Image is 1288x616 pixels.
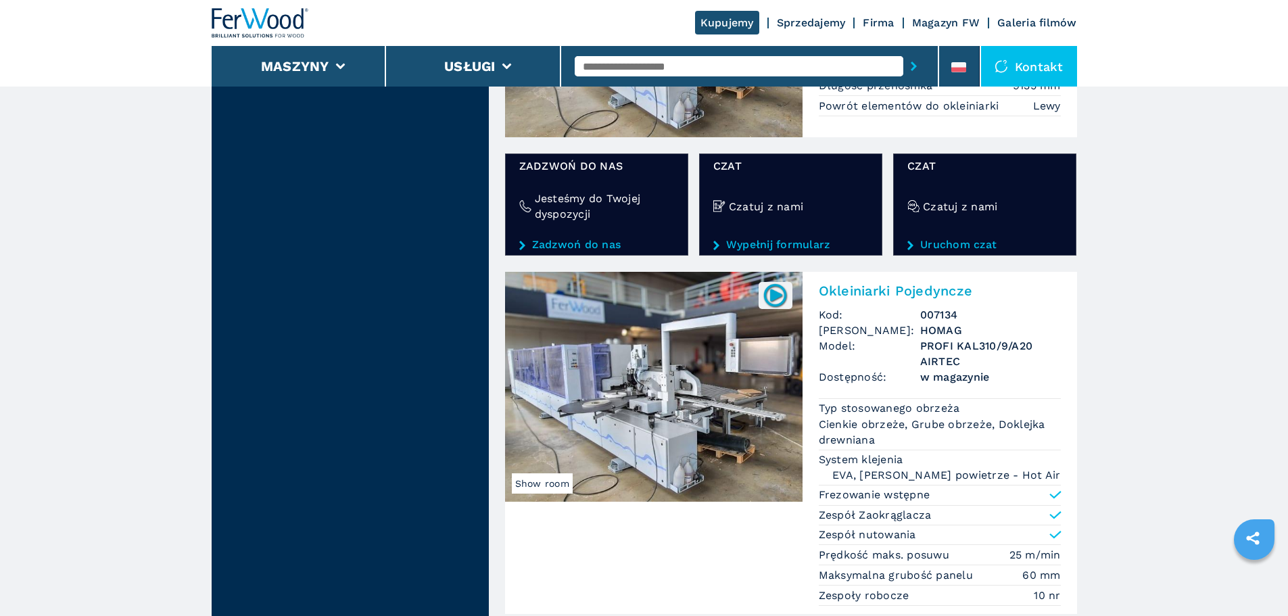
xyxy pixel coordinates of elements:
[907,200,920,212] img: Czatuj z nami
[903,51,924,82] button: submit-button
[1236,521,1270,555] a: sharethis
[1033,98,1061,114] em: Lewy
[819,369,920,385] span: Dostępność:
[997,16,1077,29] a: Galeria filmów
[819,548,953,563] p: Prędkość maks. posuwu
[261,58,329,74] button: Maszyny
[981,46,1077,87] div: Kontakt
[920,307,1061,323] h3: 007134
[729,199,803,214] h4: Czatuj z nami
[920,323,1061,338] h3: HOMAG
[1034,588,1060,603] em: 10 nr
[920,338,1061,369] h3: PROFI KAL310/9/A20 AIRTEC
[777,16,846,29] a: Sprzedajemy
[907,158,1062,174] span: Czat
[505,272,803,502] img: Okleiniarki Pojedyncze HOMAG PROFI KAL310/9/A20 AIRTEC
[519,239,674,251] a: Zadzwoń do nas
[819,588,913,603] p: Zespoły robocze
[512,473,573,494] span: Show room
[444,58,496,74] button: Usługi
[713,158,868,174] span: Czat
[519,200,531,212] img: Jesteśmy do Twojej dyspozycji
[912,16,980,29] a: Magazyn FW
[519,158,674,174] span: Zadzwoń do nas
[713,239,868,251] a: Wypełnij formularz
[505,272,1077,614] a: Okleiniarki Pojedyncze HOMAG PROFI KAL310/9/A20 AIRTECShow room007134Okleiniarki PojedynczeKod:00...
[713,200,725,212] img: Czatuj z nami
[819,488,930,502] p: Frezowanie wstępne
[819,568,977,583] p: Maksymalna grubość panelu
[907,239,1062,251] a: Uruchom czat
[819,323,920,338] span: [PERSON_NAME]:
[832,467,1061,483] em: EVA, [PERSON_NAME] powietrze - Hot Air
[762,282,788,308] img: 007134
[819,508,932,523] p: Zespół Zaokrąglacza
[819,527,916,542] p: Zespół nutowania
[819,283,1061,299] h2: Okleiniarki Pojedyncze
[819,452,907,467] p: System klejenia
[1231,555,1278,606] iframe: Chat
[535,191,674,222] h4: Jesteśmy do Twojej dyspozycji
[995,60,1008,73] img: Kontakt
[819,417,1061,448] em: Cienkie obrzeże, Grube obrzeże, Doklejka drewniana
[863,16,894,29] a: Firma
[212,8,309,38] img: Ferwood
[920,369,1061,385] span: w magazynie
[1022,567,1060,583] em: 60 mm
[819,307,920,323] span: Kod:
[695,11,759,34] a: Kupujemy
[1009,547,1061,563] em: 25 m/min
[923,199,997,214] h4: Czatuj z nami
[819,401,963,416] p: Typ stosowanego obrzeża
[819,99,1003,114] p: Powrót elementów do okleiniarki
[819,338,920,369] span: Model:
